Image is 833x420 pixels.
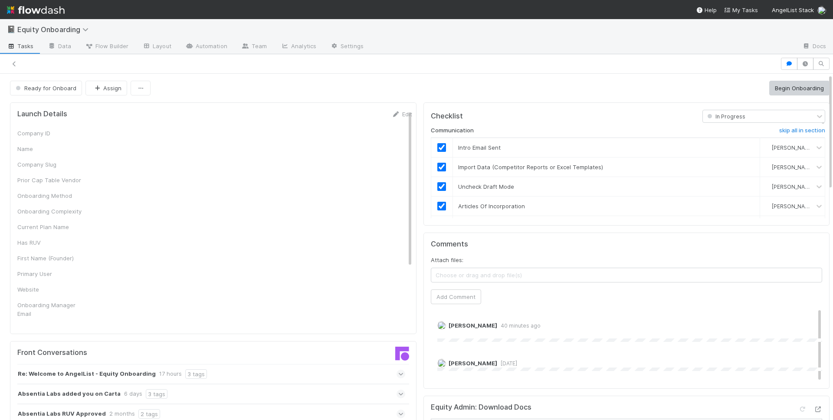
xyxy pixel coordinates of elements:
[437,321,446,330] img: avatar_55035ea6-c43a-43cd-b0ad-a82770e0f712.png
[138,409,160,419] div: 2 tags
[817,6,826,15] img: avatar_55035ea6-c43a-43cd-b0ad-a82770e0f712.png
[135,40,178,54] a: Layout
[10,81,82,95] button: Ready for Onboard
[18,409,106,419] strong: Absentia Labs RUV Approved
[497,360,517,367] span: [DATE]
[431,127,474,134] h6: Communication
[724,6,758,14] a: My Tasks
[458,164,603,171] span: Import Data (Competitor Reports or Excel Templates)
[392,111,412,118] a: Edit
[18,369,156,379] strong: Re: Welcome to AngelList - Equity Onboarding
[769,81,830,95] button: Begin Onboarding
[696,6,717,14] div: Help
[764,203,771,210] img: avatar_55035ea6-c43a-43cd-b0ad-a82770e0f712.png
[17,110,67,118] h5: Launch Details
[772,144,814,151] span: [PERSON_NAME]
[17,325,82,334] div: assignee_calendly
[17,269,82,278] div: Primary User
[431,112,463,121] h5: Checklist
[17,207,82,216] div: Onboarding Complexity
[449,322,497,329] span: [PERSON_NAME]
[17,223,82,231] div: Current Plan Name
[395,347,409,361] img: front-logo-b4b721b83371efbadf0a.svg
[17,25,93,34] span: Equity Onboarding
[764,164,771,171] img: avatar_55035ea6-c43a-43cd-b0ad-a82770e0f712.png
[724,7,758,13] span: My Tasks
[772,203,814,209] span: [PERSON_NAME]
[17,348,207,357] h5: Front Conversations
[779,127,825,138] a: skip all in section
[17,285,82,294] div: Website
[109,409,135,419] div: 2 months
[185,369,207,379] div: 3 tags
[431,289,481,304] button: Add Comment
[17,238,82,247] div: Has RUV
[431,268,822,282] span: Choose or drag and drop file(s)
[85,81,127,95] button: Assign
[772,183,814,190] span: [PERSON_NAME]
[78,40,135,54] a: Flow Builder
[85,42,128,50] span: Flow Builder
[124,389,142,399] div: 6 days
[764,183,771,190] img: avatar_55035ea6-c43a-43cd-b0ad-a82770e0f712.png
[18,389,121,399] strong: Absentia Labs added you on Carta
[764,144,771,151] img: avatar_55035ea6-c43a-43cd-b0ad-a82770e0f712.png
[41,40,78,54] a: Data
[497,322,541,329] span: 40 minutes ago
[431,240,823,249] h5: Comments
[17,191,82,200] div: Onboarding Method
[274,40,323,54] a: Analytics
[458,203,525,210] span: Articles Of Incorporation
[772,164,814,170] span: [PERSON_NAME]
[17,254,82,262] div: First Name (Founder)
[458,183,514,190] span: Uncheck Draft Mode
[14,85,76,92] span: Ready for Onboard
[234,40,274,54] a: Team
[7,3,65,17] img: logo-inverted-e16ddd16eac7371096b0.svg
[431,403,531,412] h5: Equity Admin: Download Docs
[17,176,82,184] div: Prior Cap Table Vendor
[323,40,371,54] a: Settings
[705,113,745,120] span: In Progress
[437,359,446,367] img: avatar_f7e8da81-2524-4afc-98eb-81d7e1ad7f54.png
[458,144,501,151] span: Intro Email Sent
[431,256,463,264] label: Attach files:
[17,160,82,169] div: Company Slug
[7,42,34,50] span: Tasks
[779,127,825,134] h6: skip all in section
[449,360,497,367] span: [PERSON_NAME]
[146,389,167,399] div: 3 tags
[159,369,182,379] div: 17 hours
[7,26,16,33] span: 📓
[17,129,82,138] div: Company ID
[178,40,234,54] a: Automation
[17,301,82,318] div: Onboarding Manager Email
[772,7,814,13] span: AngelList Stack
[795,40,833,54] a: Docs
[17,144,82,153] div: Name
